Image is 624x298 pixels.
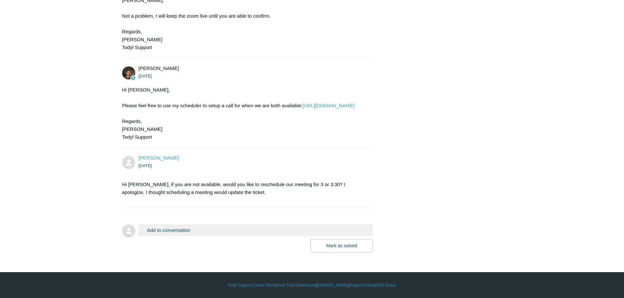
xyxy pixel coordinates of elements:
p: Hi [PERSON_NAME], if you are not available, would you like to reschedule our meeting for 3 or 3:3... [122,181,367,196]
time: 09/19/2025, 14:31 [139,163,152,168]
a: [DOMAIN_NAME] [317,282,348,288]
a: SGN Status [376,282,396,288]
button: Mark as solved [311,239,373,252]
a: [URL][DOMAIN_NAME] [303,103,354,108]
a: Support Policy [349,282,374,288]
a: Your Todyl Dashboard [277,282,315,288]
span: Andy Paull [139,65,179,71]
a: Todyl Support Center Home [228,282,276,288]
div: | | | | [122,282,502,288]
a: [PERSON_NAME] [139,155,179,161]
button: Add to conversation [139,224,373,236]
span: Anastasia Campbell [139,155,179,161]
div: Hi [PERSON_NAME], Please feel free to use my scheduler to setup a call for when we are both avail... [122,86,367,141]
time: 09/18/2025, 15:07 [139,74,152,79]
